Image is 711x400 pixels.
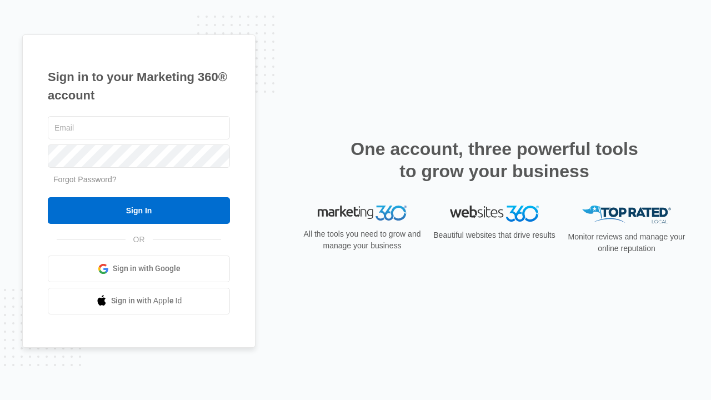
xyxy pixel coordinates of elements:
[48,256,230,282] a: Sign in with Google
[582,206,671,224] img: Top Rated Local
[48,116,230,139] input: Email
[48,197,230,224] input: Sign In
[111,295,182,307] span: Sign in with Apple Id
[564,231,689,254] p: Monitor reviews and manage your online reputation
[318,206,407,221] img: Marketing 360
[126,234,153,246] span: OR
[450,206,539,222] img: Websites 360
[53,175,117,184] a: Forgot Password?
[347,138,642,182] h2: One account, three powerful tools to grow your business
[432,229,557,241] p: Beautiful websites that drive results
[113,263,181,274] span: Sign in with Google
[48,288,230,314] a: Sign in with Apple Id
[48,68,230,104] h1: Sign in to your Marketing 360® account
[300,228,424,252] p: All the tools you need to grow and manage your business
